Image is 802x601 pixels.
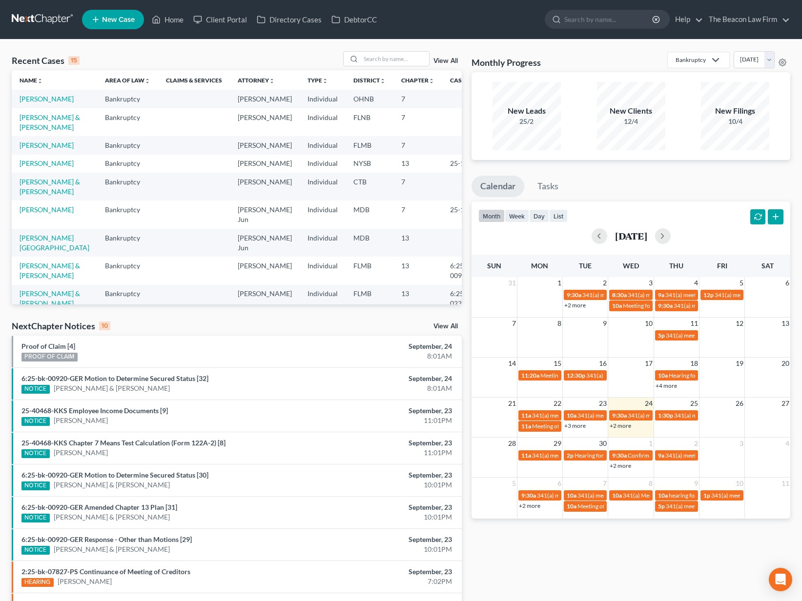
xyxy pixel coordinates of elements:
[315,341,452,351] div: September, 24
[612,302,622,309] span: 10a
[21,417,50,426] div: NOTICE
[315,544,452,554] div: 10:01PM
[579,261,592,270] span: Tue
[300,155,346,173] td: Individual
[665,291,760,299] span: 341(a) meeting for [PERSON_NAME]
[21,471,208,479] a: 6:25-bk-00920-GER Motion to Determine Secured Status [30]
[648,277,654,289] span: 3
[393,257,442,284] td: 13
[511,478,517,489] span: 5
[532,452,626,459] span: 341(a) meeting for [PERSON_NAME]
[553,398,562,409] span: 22
[623,492,718,499] span: 341(a) Meeting for [PERSON_NAME]
[784,277,790,289] span: 6
[105,77,150,84] a: Area of Lawunfold_more
[429,78,434,84] i: unfold_more
[315,374,452,383] div: September, 24
[537,492,683,499] span: 341(a) meeting for [PERSON_NAME] & [PERSON_NAME]
[567,291,581,299] span: 9:30a
[97,108,158,136] td: Bankruptcy
[598,358,608,369] span: 16
[12,320,110,332] div: NextChapter Notices
[315,535,452,544] div: September, 23
[564,422,586,429] a: +3 more
[315,577,452,586] div: 7:02PM
[20,141,74,149] a: [PERSON_NAME]
[54,448,108,458] a: [PERSON_NAME]
[586,372,680,379] span: 341(a) meeting for [PERSON_NAME]
[701,117,769,126] div: 10/4
[658,332,665,339] span: 5p
[769,568,792,591] div: Open Intercom Messenger
[623,302,699,309] span: Meeting for [PERSON_NAME]
[380,78,386,84] i: unfold_more
[582,291,728,299] span: 341(a) meeting for [PERSON_NAME] & [PERSON_NAME]
[346,173,393,200] td: CTB
[97,229,158,257] td: Bankruptcy
[20,261,80,280] a: [PERSON_NAME] & [PERSON_NAME]
[669,261,683,270] span: Thu
[144,78,150,84] i: unfold_more
[21,374,208,382] a: 6:25-bk-00920-GER Motion to Determine Secured Status [32]
[487,261,501,270] span: Sun
[315,406,452,416] div: September, 23
[21,546,50,555] div: NOTICE
[315,448,452,458] div: 11:01PM
[610,422,631,429] a: +2 more
[158,70,230,90] th: Claims & Services
[703,291,714,299] span: 12p
[521,452,531,459] span: 11a
[315,416,452,425] div: 11:01PM
[658,302,673,309] span: 9:30a
[54,544,170,554] a: [PERSON_NAME] & [PERSON_NAME]
[346,108,393,136] td: FLNB
[556,277,562,289] span: 1
[556,478,562,489] span: 6
[315,470,452,480] div: September, 23
[300,90,346,108] td: Individual
[521,412,531,419] span: 11a
[669,372,745,379] span: Hearing for [PERSON_NAME]
[393,136,442,154] td: 7
[252,11,327,28] a: Directory Cases
[230,136,300,154] td: [PERSON_NAME]
[553,358,562,369] span: 15
[442,155,489,173] td: 25-11239
[666,332,760,339] span: 341(a) meeting for [PERSON_NAME]
[693,277,699,289] span: 4
[612,492,622,499] span: 10a
[735,318,744,329] span: 12
[658,492,668,499] span: 10a
[21,503,177,511] a: 6:25-bk-00920-GER Amended Chapter 13 Plan [31]
[315,502,452,512] div: September, 23
[58,577,112,586] a: [PERSON_NAME]
[598,438,608,449] span: 30
[54,512,170,522] a: [PERSON_NAME] & [PERSON_NAME]
[761,261,774,270] span: Sat
[393,229,442,257] td: 13
[693,478,699,489] span: 9
[97,155,158,173] td: Bankruptcy
[230,200,300,228] td: [PERSON_NAME] Jun
[442,285,489,313] td: 6:25-bk-02387
[567,412,576,419] span: 10a
[269,78,275,84] i: unfold_more
[511,318,517,329] span: 7
[564,10,654,28] input: Search by name...
[393,108,442,136] td: 7
[230,90,300,108] td: [PERSON_NAME]
[54,480,170,490] a: [PERSON_NAME] & [PERSON_NAME]
[472,57,541,68] h3: Monthly Progress
[230,173,300,200] td: [PERSON_NAME]
[97,257,158,284] td: Bankruptcy
[493,117,561,126] div: 25/2
[401,77,434,84] a: Chapterunfold_more
[315,438,452,448] div: September, 23
[781,318,790,329] span: 13
[102,16,135,23] span: New Case
[97,200,158,228] td: Bankruptcy
[21,481,50,490] div: NOTICE
[703,492,710,499] span: 1p
[21,439,226,447] a: 25-40468-KKS Chapter 7 Means Test Calculation (Form 122A-2) [8]
[781,398,790,409] span: 27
